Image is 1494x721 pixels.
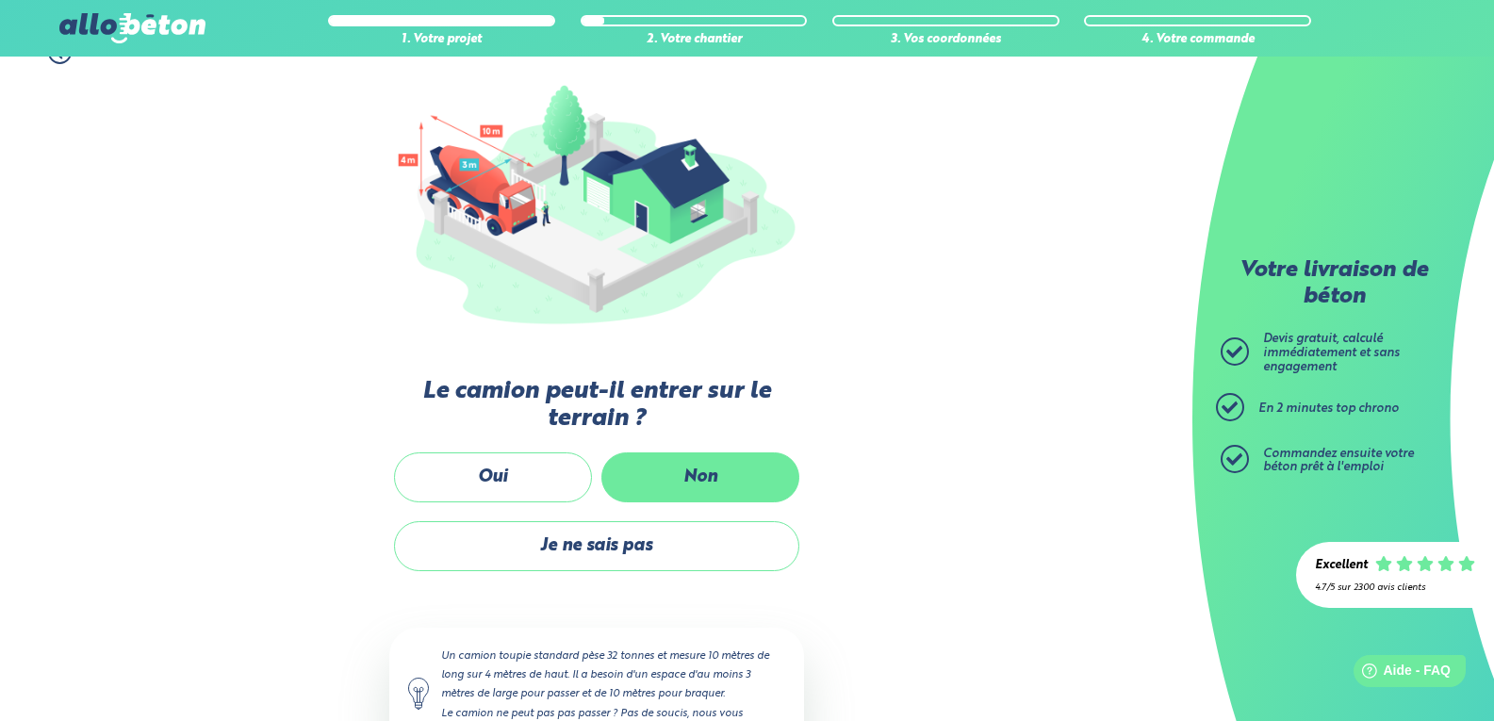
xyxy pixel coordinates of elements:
div: Excellent [1315,559,1368,573]
div: 4. Votre commande [1084,33,1311,47]
div: 2. Votre chantier [581,33,808,47]
span: Commandez ensuite votre béton prêt à l'emploi [1263,448,1414,474]
iframe: Help widget launcher [1326,647,1473,700]
div: 3. Vos coordonnées [832,33,1059,47]
img: allobéton [59,13,205,43]
span: Devis gratuit, calculé immédiatement et sans engagement [1263,333,1400,372]
div: 4.7/5 sur 2300 avis clients [1315,582,1475,593]
label: Non [601,452,799,502]
div: 1. Votre projet [328,33,555,47]
label: Le camion peut-il entrer sur le terrain ? [389,378,804,434]
span: En 2 minutes top chrono [1258,402,1399,415]
label: Je ne sais pas [394,521,799,571]
p: Votre livraison de béton [1225,258,1442,310]
label: Oui [394,452,592,502]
